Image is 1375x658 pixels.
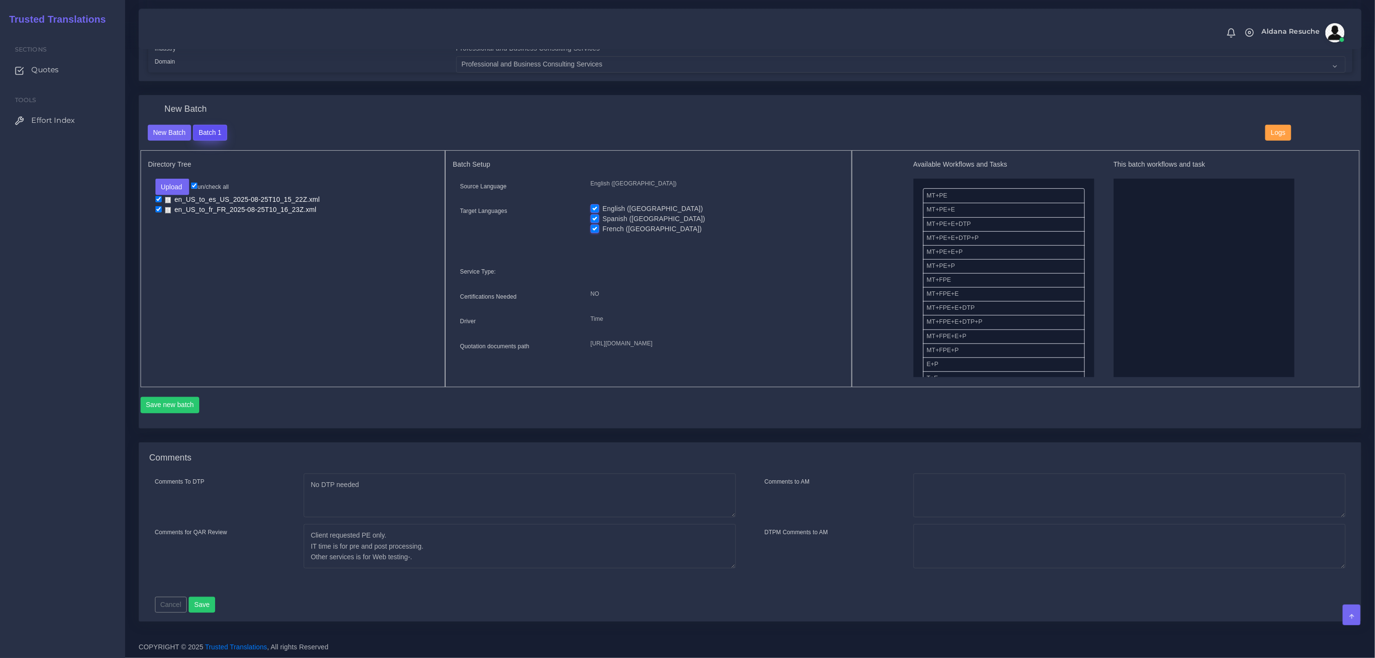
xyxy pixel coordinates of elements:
a: Batch 1 [193,128,227,136]
a: Aldana Resucheavatar [1257,23,1348,42]
a: en_US_to_es_US_2025-08-25T10_15_22Z.xml [162,195,323,204]
h4: New Batch [165,104,207,115]
p: [URL][DOMAIN_NAME] [591,339,837,349]
button: Save [189,597,215,613]
li: MT+FPE+E+P [923,329,1085,344]
span: , All rights Reserved [267,642,328,652]
h5: Batch Setup [453,160,844,169]
label: Target Languages [460,207,507,215]
li: MT+PE [923,188,1085,203]
a: Trusted Translations [205,643,267,651]
label: Spanish ([GEOGRAPHIC_DATA]) [603,214,705,224]
div: Professional and Business Consulting Services [449,43,1353,56]
li: MT+PE+E [923,203,1085,217]
h5: Directory Tree [148,160,438,169]
label: English ([GEOGRAPHIC_DATA]) [603,204,703,214]
label: Certifications Needed [460,292,517,301]
button: Save new batch [141,397,200,413]
button: Logs [1265,125,1291,141]
textarea: No DTP needed [304,474,736,518]
label: Source Language [460,182,507,191]
img: avatar [1325,23,1345,42]
button: Batch 1 [193,125,227,141]
a: Quotes [7,60,118,80]
li: MT+PE+E+DTP [923,217,1085,232]
span: Quotes [31,65,59,75]
a: en_US_to_fr_FR_2025-08-25T10_16_23Z.xml [162,205,320,214]
button: Cancel [155,597,187,613]
label: Domain [155,57,175,66]
p: English ([GEOGRAPHIC_DATA]) [591,179,837,189]
li: MT+FPE+E+DTP [923,301,1085,316]
h4: Comments [149,453,192,463]
label: DTPM Comments to AM [765,528,828,537]
input: un/check all [191,183,197,189]
button: New Batch [148,125,192,141]
label: Service Type: [460,267,496,276]
textarea: Client requested PE only. IT time is for pre and post processing. Other services is for Web testi... [304,524,736,568]
label: Driver [460,317,476,326]
label: Quotation documents path [460,342,529,351]
span: Aldana Resuche [1262,28,1320,35]
button: Upload [155,179,190,195]
span: Effort Index [31,115,75,126]
label: Comments for QAR Review [155,528,227,537]
li: MT+PE+E+P [923,245,1085,260]
span: COPYRIGHT © 2025 [139,642,329,652]
li: E+P [923,357,1085,372]
li: MT+PE+E+DTP+P [923,231,1085,246]
span: Tools [15,96,37,104]
li: MT+FPE+E [923,287,1085,302]
h5: Available Workflows and Tasks [913,160,1094,169]
li: MT+FPE+E+DTP+P [923,315,1085,329]
span: Logs [1271,129,1285,136]
li: MT+FPE [923,273,1085,288]
p: NO [591,289,837,299]
p: Time [591,314,837,324]
label: French ([GEOGRAPHIC_DATA]) [603,224,702,234]
a: Effort Index [7,110,118,131]
label: un/check all [191,183,229,191]
span: Sections [15,46,47,53]
h5: This batch workflows and task [1114,160,1295,169]
a: Cancel [155,600,187,608]
label: Comments To DTP [155,477,205,486]
label: Comments to AM [765,477,810,486]
h2: Trusted Translations [2,13,106,25]
a: Trusted Translations [2,12,106,27]
li: T+E [923,371,1085,386]
li: MT+FPE+P [923,343,1085,358]
a: New Batch [148,128,192,136]
li: MT+PE+P [923,259,1085,274]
